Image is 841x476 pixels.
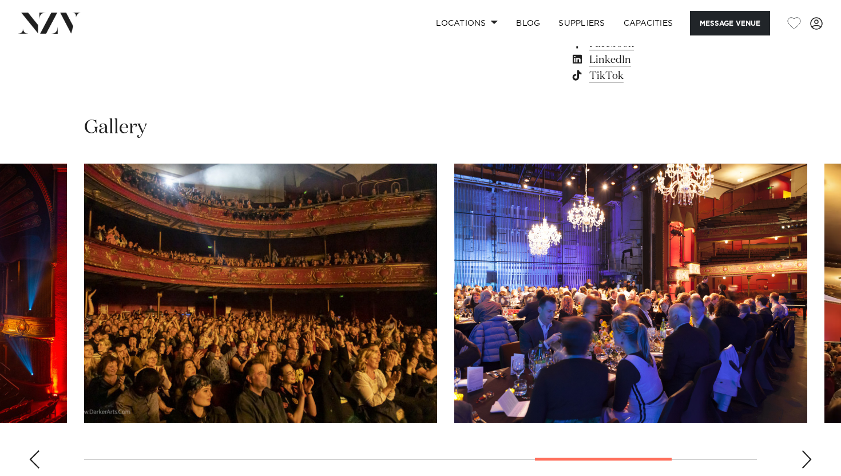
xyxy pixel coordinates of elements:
h2: Gallery [84,115,147,141]
img: nzv-logo.png [18,13,81,33]
swiper-slide: 7 / 9 [84,164,437,423]
a: Locations [427,11,507,35]
a: TikTok [570,68,757,84]
a: Capacities [614,11,683,35]
a: SUPPLIERS [549,11,614,35]
a: BLOG [507,11,549,35]
swiper-slide: 8 / 9 [454,164,807,423]
a: LinkedIn [570,52,757,68]
button: Message Venue [690,11,770,35]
